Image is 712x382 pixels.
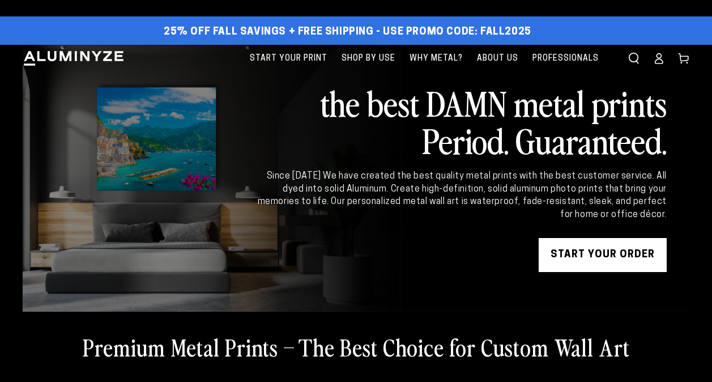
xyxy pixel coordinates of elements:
span: Why Metal? [410,52,463,66]
a: Start Your Print [244,45,333,73]
span: About Us [477,52,518,66]
span: 25% off FALL Savings + Free Shipping - Use Promo Code: FALL2025 [164,26,531,39]
h2: the best DAMN metal prints Period. Guaranteed. [255,84,667,159]
h2: Premium Metal Prints – The Best Choice for Custom Wall Art [83,332,630,362]
span: Shop By Use [342,52,395,66]
a: About Us [471,45,524,73]
a: Shop By Use [336,45,401,73]
a: START YOUR Order [539,238,667,272]
span: Start Your Print [250,52,327,66]
a: Professionals [527,45,604,73]
a: Why Metal? [404,45,468,73]
span: Professionals [532,52,599,66]
summary: Search our site [621,46,646,71]
div: Since [DATE] We have created the best quality metal prints with the best customer service. All dy... [255,170,667,221]
img: Aluminyze [23,50,125,67]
